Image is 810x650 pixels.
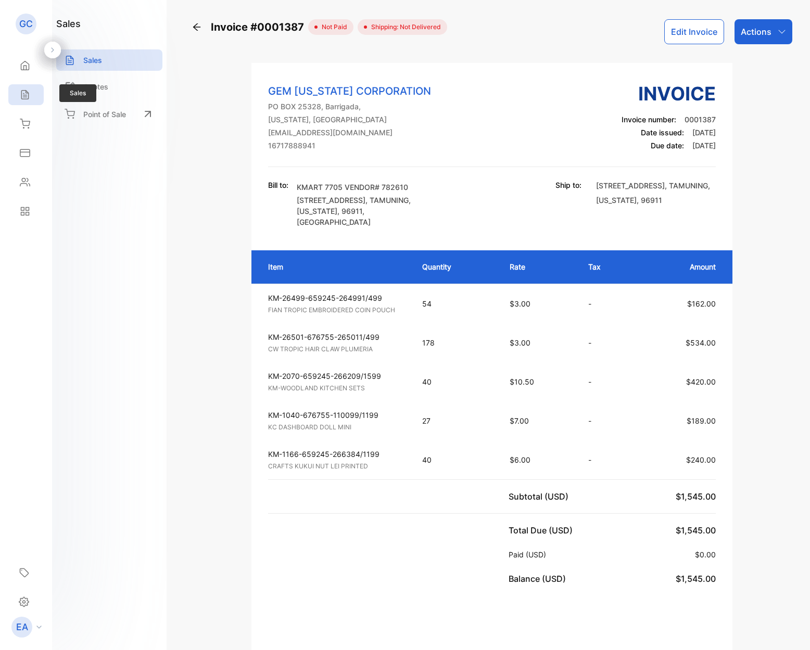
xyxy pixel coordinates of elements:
[268,83,431,99] p: GEM [US_STATE] CORPORATION
[268,305,403,315] p: FIAN TROPIC EMBROIDERED COIN POUCH
[268,292,403,303] p: KM-26499-659245-264991/499
[268,140,431,151] p: 16717888941
[422,376,488,387] p: 40
[19,17,33,31] p: GC
[56,76,162,97] a: Quotes
[297,196,365,205] span: [STREET_ADDRESS]
[686,377,716,386] span: $420.00
[297,182,416,193] p: KMART 7705 VENDOR# 782610
[268,384,403,393] p: KM-WOODLAND KITCHEN SETS
[83,81,108,92] p: Quotes
[83,55,102,66] p: Sales
[59,84,96,102] span: Sales
[647,261,716,272] p: Amount
[422,298,488,309] p: 54
[685,115,716,124] span: 0001387
[687,299,716,308] span: $162.00
[509,524,577,537] p: Total Due (USD)
[56,49,162,71] a: Sales
[509,572,570,585] p: Balance (USD)
[365,196,409,205] span: , TAMUNING
[588,415,626,426] p: -
[268,449,403,460] p: KM-1166-659245-266384/1199
[665,181,708,190] span: , TAMUNING
[651,141,684,150] span: Due date:
[622,80,716,108] h3: Invoice
[741,26,771,38] p: Actions
[641,128,684,137] span: Date issued:
[318,22,347,32] span: not paid
[588,298,626,309] p: -
[268,180,288,190] p: Bill to:
[422,454,488,465] p: 40
[687,416,716,425] span: $189.00
[509,490,573,503] p: Subtotal (USD)
[596,181,665,190] span: [STREET_ADDRESS]
[692,128,716,137] span: [DATE]
[8,4,40,35] button: Open LiveChat chat widget
[622,115,676,124] span: Invoice number:
[268,345,403,354] p: CW TROPIC HAIR CLAW PLUMERIA
[676,573,716,584] span: $1,545.00
[637,196,662,205] span: , 96911
[588,337,626,348] p: -
[510,338,530,347] span: $3.00
[510,416,529,425] span: $7.00
[268,462,403,471] p: CRAFTS KUKUI NUT LEI PRINTED
[695,550,716,559] span: $0.00
[268,127,431,138] p: [EMAIL_ADDRESS][DOMAIN_NAME]
[422,415,488,426] p: 27
[510,377,534,386] span: $10.50
[735,19,792,44] button: Actions
[211,19,308,35] span: Invoice #0001387
[510,261,568,272] p: Rate
[56,17,81,31] h1: sales
[422,261,488,272] p: Quantity
[268,261,401,272] p: Item
[692,141,716,150] span: [DATE]
[510,455,530,464] span: $6.00
[268,423,403,432] p: KC DASHBOARD DOLL MINI
[510,299,530,308] span: $3.00
[367,22,441,32] span: Shipping: Not Delivered
[588,376,626,387] p: -
[268,101,431,112] p: PO BOX 25328, Barrigada,
[664,19,724,44] button: Edit Invoice
[268,332,403,342] p: KM-26501-676755-265011/499
[268,114,431,125] p: [US_STATE], [GEOGRAPHIC_DATA]
[555,180,581,190] p: Ship to:
[16,620,28,634] p: EA
[676,491,716,502] span: $1,545.00
[588,261,626,272] p: Tax
[686,455,716,464] span: $240.00
[509,549,550,560] p: Paid (USD)
[686,338,716,347] span: $534.00
[588,454,626,465] p: -
[422,337,488,348] p: 178
[83,109,126,120] p: Point of Sale
[56,103,162,125] a: Point of Sale
[268,410,403,420] p: KM-1040-676755-110099/1199
[676,525,716,536] span: $1,545.00
[337,207,362,215] span: , 96911
[268,371,403,381] p: KM-2070-659245-266209/1599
